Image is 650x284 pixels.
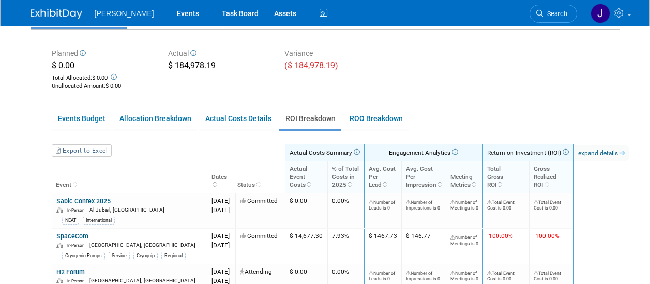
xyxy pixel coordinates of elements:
[211,268,231,275] span: [DATE]
[67,278,88,283] span: In-Person
[591,4,610,23] img: Jennifer Cheatham
[450,197,478,212] div: Set the number of meetings (under the Analytics & ROI section of the ROI, Objectives & ROO tab of...
[279,109,341,129] a: ROI Breakdown
[67,207,88,213] span: In-Person
[89,207,164,213] span: Al Jubail, [GEOGRAPHIC_DATA]
[56,278,63,284] img: In-Person Event
[133,252,158,260] div: Cryoquip
[482,161,530,193] th: TotalGrossROI: activate to sort column ascending
[235,161,285,193] th: Status : activate to sort column ascending
[52,82,153,91] div: :
[52,109,111,129] a: Events Budget
[487,268,525,282] div: Specify the costs for this event under the [Cost] field of various event tabs (i.e. Booth, Sponso...
[450,268,478,282] div: Set the number of meetings (under the Analytics & ROI section of the ROI, Objectives & ROO tab of...
[56,207,63,213] img: In-Person Event
[62,252,105,260] div: Cryogenic Pumps
[450,232,478,247] div: Set the number of meetings (under the Analytics & ROI section of the ROI, Objectives & ROO tab of...
[52,144,112,157] a: Export to Excel
[285,144,364,161] th: Actual Costs Summary
[285,229,328,264] td: $ 14,677.30
[89,278,195,283] span: [GEOGRAPHIC_DATA], [GEOGRAPHIC_DATA]
[284,48,385,60] div: Variance
[62,217,79,225] div: NEAT
[161,252,186,260] div: Regional
[235,229,285,264] td: Committed
[168,48,269,60] div: Actual
[52,161,207,193] th: Event : activate to sort column ascending
[230,232,231,240] span: -
[446,161,482,193] th: MeetingMetrics: activate to sort column ascending
[364,161,401,193] th: Avg. CostPerLead: activate to sort column ascending
[83,217,115,225] div: International
[328,161,364,193] th: % of TotalCosts in2025: activate to sort column ascending
[168,60,269,73] div: $ 184,978.19
[401,229,446,264] td: $ 146.77
[285,193,328,228] td: $ 0.00
[401,161,446,193] th: Avg. CostPerImpression: activate to sort column ascending
[113,109,197,129] a: Allocation Breakdown
[543,10,567,18] span: Search
[332,268,349,275] span: 0.00%
[406,197,442,212] div: Set the number of impressions (under the Analytics & ROI section of the ROI, Objectives & ROO tab...
[211,206,230,214] span: [DATE]
[534,232,560,240] span: -100.00%
[406,268,442,282] div: Set the number of impressions (under the Analytics & ROI section of the ROI, Objectives & ROO tab...
[369,197,397,212] div: Set the number of leads generated (under the Analytics & ROI section of the ROI, Objectives & ROO...
[369,268,397,282] div: Set the number of leads generated (under the Analytics & ROI section of the ROI, Objectives & ROO...
[530,5,577,23] a: Search
[56,268,85,276] a: H2 Forum
[109,252,130,260] div: Service
[56,243,63,248] img: In-Person Event
[364,229,401,264] td: $ 1467.73
[199,109,277,129] a: Actual Costs Details
[487,232,513,240] span: -100.00%
[105,83,121,89] span: $ 0.00
[56,232,88,240] a: SpaceCom
[285,161,328,193] th: ActualEventCosts: activate to sort column ascending
[211,242,230,249] span: [DATE]
[95,9,154,18] span: [PERSON_NAME]
[235,193,285,228] td: Committed
[230,197,231,204] span: -
[207,161,235,193] th: Dates : activate to sort column ascending
[332,232,349,240] span: 7.93%
[92,74,108,81] span: $ 0.00
[534,197,568,212] div: Specify the costs for this event under the [Cost] field of various event tabs (i.e. Booth, Sponso...
[52,61,74,70] span: $ 0.00
[482,144,573,161] th: Return on Investment (ROI)
[52,72,153,82] div: Total Allocated:
[89,242,195,248] span: [GEOGRAPHIC_DATA], [GEOGRAPHIC_DATA]
[52,48,153,60] div: Planned
[211,232,231,240] span: [DATE]
[530,161,573,193] th: GrossRealizedROI: activate to sort column ascending
[31,9,82,19] img: ExhibitDay
[284,61,338,70] span: ($ 184,978.19)
[67,243,88,248] span: In-Person
[211,197,231,204] span: [DATE]
[56,197,111,205] a: Sabic Confex 2025
[574,145,629,161] a: expand details
[343,109,409,129] a: ROO Breakdown
[534,268,568,282] div: Specify the costs for this event under the [Cost] field of various event tabs (i.e. Booth, Sponso...
[230,268,231,275] span: -
[487,197,525,212] div: Specify the costs for this event under the [Cost] field of various event tabs (i.e. Booth, Sponso...
[52,83,104,89] span: Unallocated Amount
[364,144,482,161] th: Engagement Analytics
[332,197,349,204] span: 0.00%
